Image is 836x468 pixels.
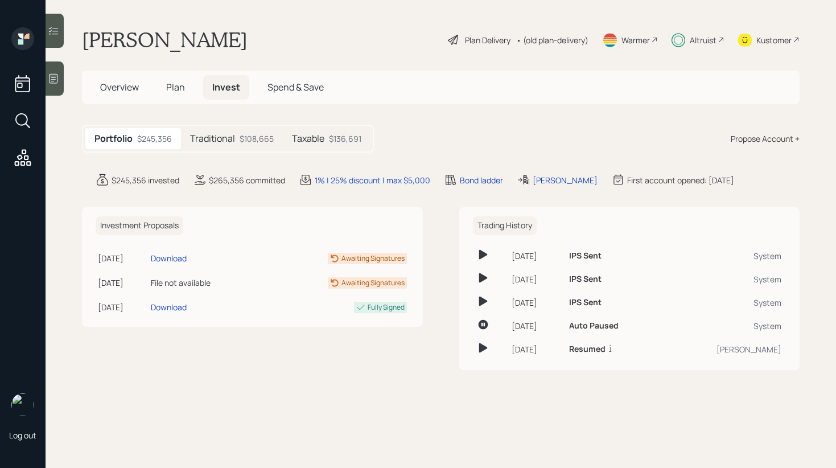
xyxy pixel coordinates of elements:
[112,174,179,186] div: $245,356 invested
[240,133,274,145] div: $108,665
[690,34,716,46] div: Altruist
[98,301,146,313] div: [DATE]
[96,216,183,235] h6: Investment Proposals
[667,297,781,309] div: System
[151,301,187,313] div: Download
[341,278,405,288] div: Awaiting Signatures
[667,250,781,262] div: System
[756,34,792,46] div: Kustomer
[569,321,619,331] h6: Auto Paused
[292,133,324,144] h5: Taxable
[212,81,240,93] span: Invest
[569,344,606,354] h6: Resumed
[667,343,781,355] div: [PERSON_NAME]
[341,253,405,264] div: Awaiting Signatures
[190,133,235,144] h5: Traditional
[137,133,172,145] div: $245,356
[516,34,588,46] div: • (old plan-delivery)
[512,273,561,285] div: [DATE]
[368,302,405,313] div: Fully Signed
[512,320,561,332] div: [DATE]
[465,34,510,46] div: Plan Delivery
[329,133,361,145] div: $136,691
[473,216,537,235] h6: Trading History
[512,343,561,355] div: [DATE]
[11,393,34,416] img: retirable_logo.png
[533,174,598,186] div: [PERSON_NAME]
[569,274,602,284] h6: IPS Sent
[9,430,36,441] div: Log out
[209,174,285,186] div: $265,356 committed
[100,81,139,93] span: Overview
[166,81,185,93] span: Plan
[627,174,734,186] div: First account opened: [DATE]
[667,320,781,332] div: System
[94,133,133,144] h5: Portfolio
[731,133,800,145] div: Propose Account +
[667,273,781,285] div: System
[151,277,260,289] div: File not available
[151,252,187,264] div: Download
[82,27,248,52] h1: [PERSON_NAME]
[267,81,324,93] span: Spend & Save
[98,252,146,264] div: [DATE]
[621,34,650,46] div: Warmer
[315,174,430,186] div: 1% | 25% discount | max $5,000
[460,174,503,186] div: Bond ladder
[512,297,561,309] div: [DATE]
[569,251,602,261] h6: IPS Sent
[569,298,602,307] h6: IPS Sent
[98,277,146,289] div: [DATE]
[512,250,561,262] div: [DATE]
